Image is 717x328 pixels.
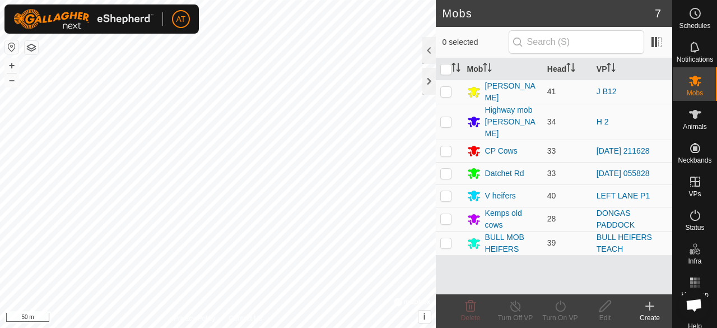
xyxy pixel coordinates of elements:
[485,190,516,202] div: V heifers
[13,9,153,29] img: Gallagher Logo
[627,313,672,323] div: Create
[687,90,703,96] span: Mobs
[461,314,481,322] span: Delete
[443,7,655,20] h2: Mobs
[597,209,635,229] a: DONGAS PADDOCK
[547,169,556,178] span: 33
[597,117,609,126] a: H 2
[547,191,556,200] span: 40
[483,64,492,73] p-sorticon: Activate to sort
[176,13,186,25] span: AT
[493,313,538,323] div: Turn Off VP
[463,58,543,80] th: Mob
[685,224,704,231] span: Status
[679,22,710,29] span: Schedules
[688,191,701,197] span: VPs
[592,58,672,80] th: VP
[597,87,617,96] a: J B12
[423,312,425,321] span: i
[547,238,556,247] span: 39
[679,290,709,320] div: Open chat
[688,258,701,265] span: Infra
[174,313,216,324] a: Privacy Policy
[547,214,556,223] span: 28
[25,41,38,54] button: Map Layers
[509,30,644,54] input: Search (S)
[583,313,627,323] div: Edit
[418,311,431,323] button: i
[5,40,18,54] button: Reset Map
[5,73,18,87] button: –
[683,123,707,130] span: Animals
[597,233,652,253] a: BULL HEIFERS TEACH
[681,292,709,298] span: Heatmap
[543,58,592,80] th: Head
[566,64,575,73] p-sorticon: Activate to sort
[597,169,650,178] a: [DATE] 055828
[547,87,556,96] span: 41
[655,5,661,22] span: 7
[485,207,538,231] div: Kemps old cows
[5,59,18,72] button: +
[485,104,538,140] div: Highway mob [PERSON_NAME]
[547,146,556,155] span: 33
[597,146,650,155] a: [DATE] 211628
[485,145,518,157] div: CP Cows
[485,168,524,179] div: Datchet Rd
[678,157,711,164] span: Neckbands
[607,64,616,73] p-sorticon: Activate to sort
[443,36,509,48] span: 0 selected
[229,313,262,324] a: Contact Us
[597,191,650,200] a: LEFT LANE P1
[485,80,538,104] div: [PERSON_NAME]
[451,64,460,73] p-sorticon: Activate to sort
[485,232,538,255] div: BULL MOB HEIFERS
[547,117,556,126] span: 34
[538,313,583,323] div: Turn On VP
[677,56,713,63] span: Notifications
